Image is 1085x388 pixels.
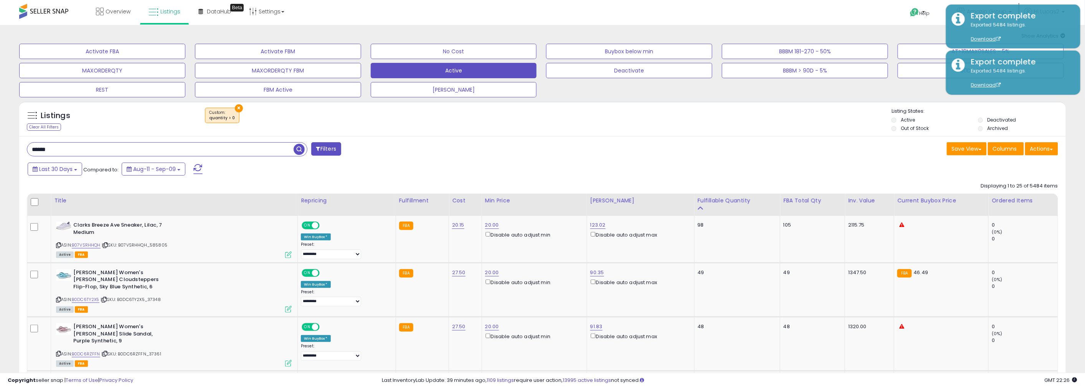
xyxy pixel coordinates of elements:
[783,222,839,229] div: 105
[590,221,606,229] a: 123.02
[452,197,479,205] div: Cost
[371,63,537,78] button: Active
[992,337,1058,344] div: 0
[56,222,71,230] img: 31f7XdFACoL._SL40_.jpg
[904,2,945,25] a: Help
[992,323,1058,330] div: 0
[546,44,712,59] button: Buybox below min
[988,142,1024,155] button: Columns
[485,221,499,229] a: 20.00
[783,269,839,276] div: 49
[563,376,611,384] a: 13995 active listings
[28,163,82,176] button: Last 30 Days
[301,242,390,259] div: Preset:
[698,323,774,330] div: 48
[41,110,70,121] h5: Listings
[230,4,244,12] div: Tooltip anchor
[301,233,331,240] div: Win BuyBox *
[133,165,176,173] span: Aug-11 - Sep-09
[910,8,920,17] i: Get Help
[319,222,331,229] span: OFF
[993,145,1017,153] span: Columns
[8,377,133,384] div: seller snap | |
[72,351,100,357] a: B0DC6RZFFN
[965,67,1075,89] div: Exported 5484 listings.
[546,63,712,78] button: Deactivate
[988,117,1016,123] label: Deactivated
[992,283,1058,290] div: 0
[965,21,1075,43] div: Exported 5484 listings.
[19,82,185,97] button: REST
[54,197,294,205] div: Title
[399,323,413,332] small: FBA
[301,335,331,342] div: Win BuyBox *
[452,323,466,330] a: 27.50
[56,269,71,281] img: 31770S42gZL._SL40_.jpg
[722,63,888,78] button: BBBM > 90D - 5%
[590,332,689,340] div: Disable auto adjust max
[73,323,167,347] b: [PERSON_NAME] Women's [PERSON_NAME] Slide Sandal, Purple Synthetic, 9
[590,323,603,330] a: 91.83
[992,269,1058,276] div: 0
[901,125,929,132] label: Out of Stock
[302,270,312,276] span: ON
[848,222,888,229] div: 2115.75
[698,197,777,205] div: Fulfillable Quantity
[981,182,1058,190] div: Displaying 1 to 25 of 5484 items
[56,323,71,335] img: 3103ZFUOFAL._SL40_.jpg
[485,197,584,205] div: Min Price
[1025,142,1058,155] button: Actions
[914,269,928,276] span: 46.49
[399,269,413,278] small: FBA
[195,82,361,97] button: FBM Active
[965,56,1075,67] div: Export complete
[382,377,1077,384] div: Last InventoryLab Update: 39 minutes ago, require user action, not synced.
[901,117,915,123] label: Active
[302,324,312,330] span: ON
[848,197,891,205] div: Inv. value
[19,63,185,78] button: MAXORDERQTY
[301,344,390,361] div: Preset:
[897,269,912,278] small: FBA
[311,142,341,156] button: Filters
[783,323,839,330] div: 48
[72,296,99,303] a: B0DC6TY2X5
[319,324,331,330] span: OFF
[102,242,167,248] span: | SKU: B07VSRHHQH_585805
[848,269,888,276] div: 1347.50
[971,36,1001,42] a: Download
[56,360,74,367] span: All listings currently available for purchase on Amazon
[56,306,74,313] span: All listings currently available for purchase on Amazon
[302,222,312,229] span: ON
[209,115,235,121] div: quantity > 0
[452,269,466,276] a: 27.50
[99,376,133,384] a: Privacy Policy
[106,8,130,15] span: Overview
[371,82,537,97] button: [PERSON_NAME]
[8,376,36,384] strong: Copyright
[947,142,987,155] button: Save View
[920,10,930,16] span: Help
[72,242,101,248] a: B07VSRHHQH
[101,351,161,357] span: | SKU: B0DC6RZFFN_37361
[590,269,604,276] a: 90.35
[83,166,119,173] span: Compared to:
[195,63,361,78] button: MAXORDERQTY FBM
[73,269,167,293] b: [PERSON_NAME] Women's [PERSON_NAME] Cloudsteppers Flip-Flop, Sky Blue Synthetic, 6
[992,229,1002,235] small: (0%)
[487,376,514,384] a: 1109 listings
[209,110,235,121] span: Custom:
[319,270,331,276] span: OFF
[992,235,1058,242] div: 0
[965,10,1075,21] div: Export complete
[590,197,691,205] div: [PERSON_NAME]
[992,197,1055,205] div: Ordered Items
[75,252,88,258] span: FBA
[698,222,774,229] div: 98
[452,221,464,229] a: 20.15
[992,222,1058,229] div: 0
[19,44,185,59] button: Activate FBA
[235,104,243,112] button: ×
[301,197,393,205] div: Repricing
[722,44,888,59] button: BBBM 181-270 - 50%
